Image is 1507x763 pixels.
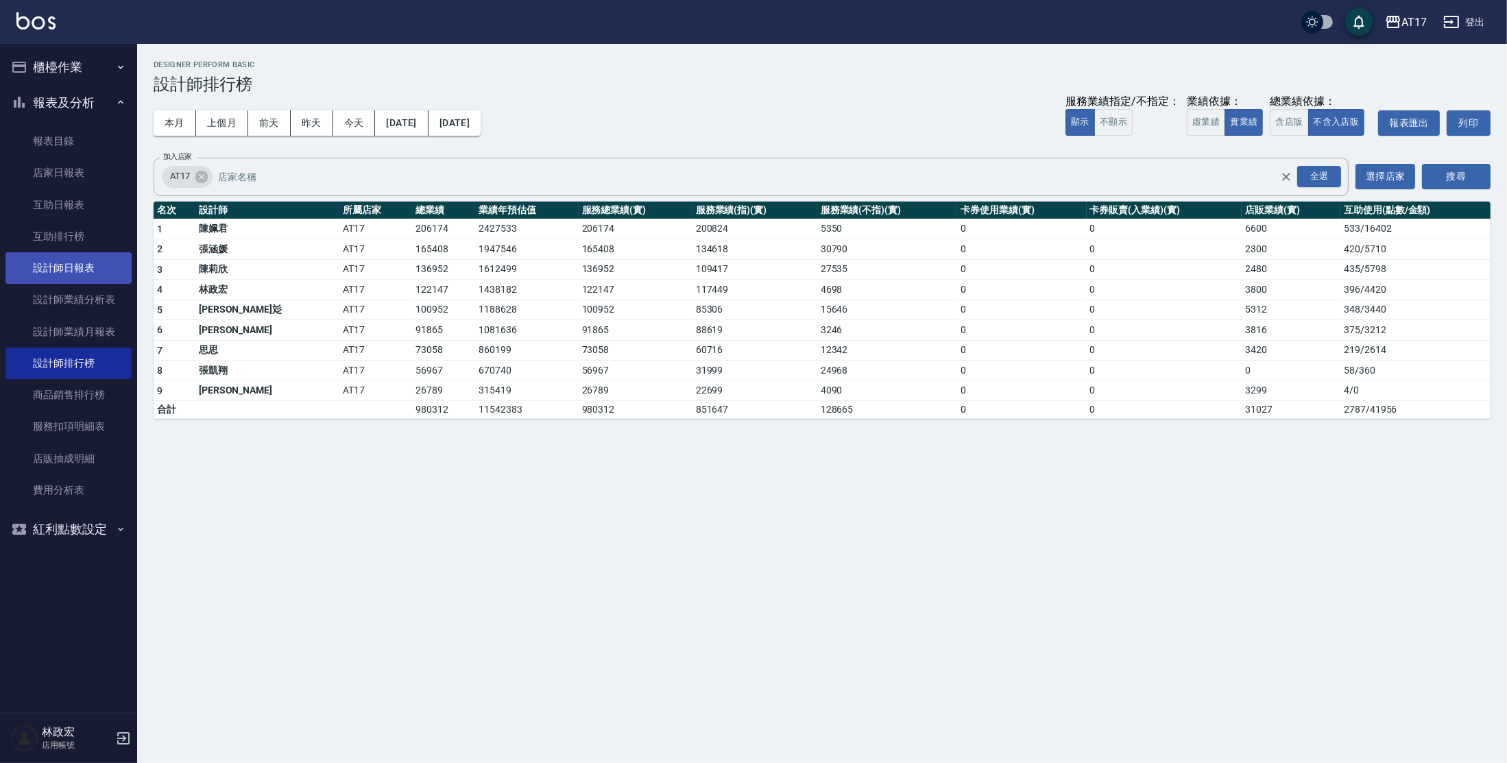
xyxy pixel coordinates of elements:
[11,725,38,752] img: Person
[1340,280,1491,300] td: 396 / 4420
[1340,320,1491,341] td: 375 / 3212
[692,320,817,341] td: 88619
[42,725,112,739] h5: 林政宏
[692,380,817,401] td: 22699
[5,348,132,379] a: 設計師排行榜
[195,300,340,320] td: [PERSON_NAME]彣
[157,324,162,335] span: 6
[412,320,476,341] td: 91865
[412,219,476,239] td: 206174
[1378,110,1440,136] button: 報表匯出
[1242,219,1340,239] td: 6600
[412,300,476,320] td: 100952
[1345,8,1373,36] button: save
[1242,259,1340,280] td: 2480
[957,401,1087,419] td: 0
[1087,340,1242,361] td: 0
[412,259,476,280] td: 136952
[957,280,1087,300] td: 0
[692,340,817,361] td: 60716
[475,280,578,300] td: 1438182
[579,202,692,219] th: 服務總業績(實)
[339,219,412,239] td: AT17
[196,110,248,136] button: 上個月
[195,380,340,401] td: [PERSON_NAME]
[5,284,132,315] a: 設計師業績分析表
[195,340,340,361] td: 思思
[215,165,1305,189] input: 店家名稱
[339,280,412,300] td: AT17
[475,320,578,341] td: 1081636
[692,259,817,280] td: 109417
[195,280,340,300] td: 林政宏
[1242,320,1340,341] td: 3816
[1355,164,1415,189] button: 選擇店家
[339,361,412,381] td: AT17
[475,219,578,239] td: 2427533
[412,361,476,381] td: 56967
[957,300,1087,320] td: 0
[1225,109,1263,136] button: 實業績
[1242,380,1340,401] td: 3299
[412,380,476,401] td: 26789
[5,379,132,411] a: 商品銷售排行榜
[339,380,412,401] td: AT17
[375,110,428,136] button: [DATE]
[1340,300,1491,320] td: 348 / 3440
[475,239,578,260] td: 1947546
[817,280,957,300] td: 4698
[162,169,198,183] span: AT17
[692,401,817,419] td: 851647
[157,264,162,275] span: 3
[5,157,132,189] a: 店家日報表
[339,340,412,361] td: AT17
[5,443,132,474] a: 店販抽成明細
[5,125,132,157] a: 報表目錄
[1340,340,1491,361] td: 219 / 2614
[579,380,692,401] td: 26789
[817,259,957,280] td: 27535
[817,340,957,361] td: 12342
[1340,380,1491,401] td: 4 / 0
[1187,109,1225,136] button: 虛業績
[162,166,213,188] div: AT17
[195,219,340,239] td: 陳姵君
[692,300,817,320] td: 85306
[1242,202,1340,219] th: 店販業績(實)
[412,401,476,419] td: 980312
[1270,109,1308,136] button: 含店販
[339,202,412,219] th: 所屬店家
[475,259,578,280] td: 1612499
[692,239,817,260] td: 134618
[692,219,817,239] td: 200824
[1087,320,1242,341] td: 0
[475,300,578,320] td: 1188628
[291,110,333,136] button: 昨天
[1087,401,1242,419] td: 0
[5,189,132,221] a: 互助日報表
[157,385,162,396] span: 9
[154,202,1491,420] table: a dense table
[5,316,132,348] a: 設計師業績月報表
[957,239,1087,260] td: 0
[1379,8,1432,36] button: AT17
[412,239,476,260] td: 165408
[1340,401,1491,419] td: 2787 / 41956
[957,361,1087,381] td: 0
[157,304,162,315] span: 5
[579,219,692,239] td: 206174
[339,300,412,320] td: AT17
[817,219,957,239] td: 5350
[1297,166,1341,187] div: 全選
[1242,280,1340,300] td: 3800
[579,401,692,419] td: 980312
[817,401,957,419] td: 128665
[1242,361,1340,381] td: 0
[412,280,476,300] td: 122147
[157,243,162,254] span: 2
[154,60,1491,69] h2: Designer Perform Basic
[475,340,578,361] td: 860199
[957,320,1087,341] td: 0
[692,202,817,219] th: 服務業績(指)(實)
[195,239,340,260] td: 張涵媛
